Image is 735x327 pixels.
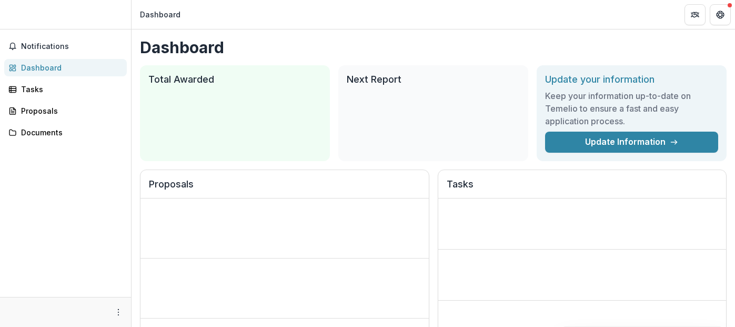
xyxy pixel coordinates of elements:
button: Get Help [710,4,731,25]
nav: breadcrumb [136,7,185,22]
div: Proposals [21,105,118,116]
h2: Proposals [149,179,420,199]
button: Notifications [4,38,127,55]
div: Tasks [21,84,118,95]
a: Update Information [545,132,718,153]
div: Documents [21,127,118,138]
a: Tasks [4,81,127,98]
a: Documents [4,124,127,141]
a: Dashboard [4,59,127,76]
button: Partners [684,4,706,25]
button: More [112,306,125,319]
div: Dashboard [140,9,180,20]
h3: Keep your information up-to-date on Temelio to ensure a fast and easy application process. [545,90,718,127]
span: Notifications [21,42,123,51]
h1: Dashboard [140,38,727,57]
div: Dashboard [21,62,118,73]
a: Proposals [4,102,127,120]
h2: Update your information [545,74,718,85]
h2: Next Report [347,74,520,85]
h2: Total Awarded [148,74,321,85]
h2: Tasks [447,179,718,199]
